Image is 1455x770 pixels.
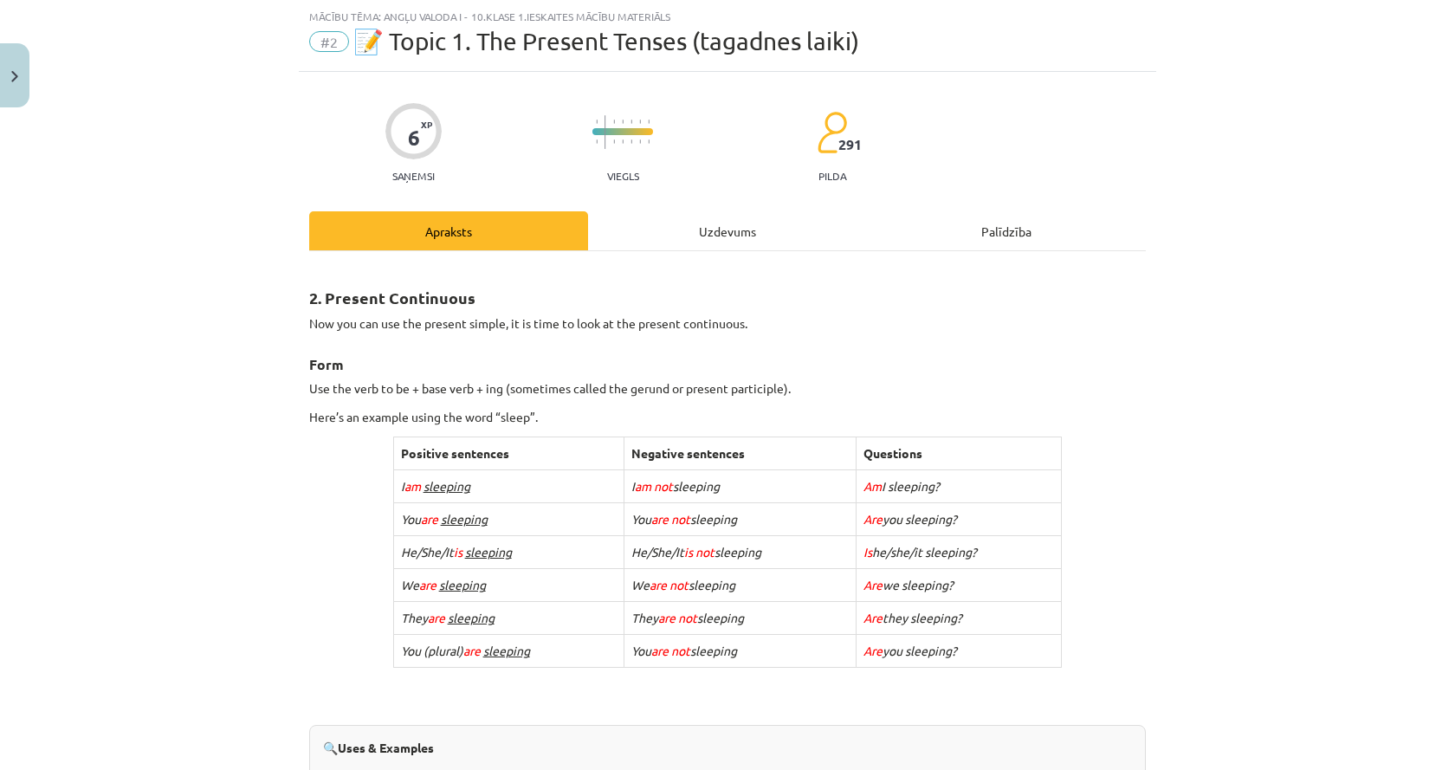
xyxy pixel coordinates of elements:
[631,610,744,625] i: They sleeping
[863,478,940,494] i: I sleeping?
[631,544,761,560] i: He/She/It sleeping
[401,511,488,527] i: You
[428,610,445,625] span: are
[401,544,512,560] i: He/She/It
[448,610,495,625] u: sleeping
[465,544,512,560] u: sleeping
[588,211,867,250] div: Uzdevums
[651,643,690,658] span: are not
[401,643,530,658] i: You (plural)
[631,577,735,592] i: We sleeping
[817,111,847,154] img: students-c634bb4e5e11cddfef0936a35e636f08e4e9abd3cc4e673bd6f9a4125e45ecb1.svg
[639,120,641,124] img: icon-short-line-57e1e144782c952c97e751825c79c345078a6d821885a25fce030b3d8c18986b.svg
[630,120,632,124] img: icon-short-line-57e1e144782c952c97e751825c79c345078a6d821885a25fce030b3d8c18986b.svg
[309,288,475,307] strong: 2. Present Continuous
[419,577,436,592] span: are
[639,139,641,144] img: icon-short-line-57e1e144782c952c97e751825c79c345078a6d821885a25fce030b3d8c18986b.svg
[631,511,737,527] i: You sleeping
[607,170,639,182] p: Viegls
[421,120,432,129] span: XP
[441,511,488,527] u: sleeping
[323,739,1132,757] p: 🔍
[863,577,954,592] i: we sleeping?
[863,478,882,494] span: Am
[605,115,606,149] img: icon-long-line-d9ea69661e0d244f92f715978eff75569469978d946b2353a9bb055b3ed8787d.svg
[684,544,715,560] span: is not
[622,139,624,144] img: icon-short-line-57e1e144782c952c97e751825c79c345078a6d821885a25fce030b3d8c18986b.svg
[454,544,462,560] span: is
[353,27,859,55] span: 📝 Topic 1. The Present Tenses (tagadnes laiki)
[483,643,530,658] u: sleeping
[863,544,872,560] span: Is
[309,31,349,52] span: #2
[401,478,470,494] i: I
[648,120,650,124] img: icon-short-line-57e1e144782c952c97e751825c79c345078a6d821885a25fce030b3d8c18986b.svg
[863,643,957,658] i: you sleeping?
[863,511,957,527] i: you sleeping?
[385,170,442,182] p: Saņemsi
[635,478,673,494] span: am not
[867,211,1146,250] div: Palīdzība
[408,126,420,150] div: 6
[596,139,598,144] img: icon-short-line-57e1e144782c952c97e751825c79c345078a6d821885a25fce030b3d8c18986b.svg
[613,120,615,124] img: icon-short-line-57e1e144782c952c97e751825c79c345078a6d821885a25fce030b3d8c18986b.svg
[421,511,438,527] span: are
[648,139,650,144] img: icon-short-line-57e1e144782c952c97e751825c79c345078a6d821885a25fce030b3d8c18986b.svg
[463,643,481,658] span: are
[338,740,434,755] strong: Uses & Examples
[658,610,697,625] span: are not
[631,478,720,494] i: I sleeping
[309,10,1146,23] div: Mācību tēma: Angļu valoda i - 10.klase 1.ieskaites mācību materiāls
[309,355,344,373] strong: Form
[309,379,1146,398] p: Use the verb to be + base verb + ing (sometimes called the gerund or present participle).
[424,478,470,494] u: sleeping
[818,170,846,182] p: pilda
[651,511,690,527] span: are not
[401,610,495,625] i: They
[630,139,632,144] img: icon-short-line-57e1e144782c952c97e751825c79c345078a6d821885a25fce030b3d8c18986b.svg
[613,139,615,144] img: icon-short-line-57e1e144782c952c97e751825c79c345078a6d821885a25fce030b3d8c18986b.svg
[863,610,962,625] i: they sleeping?
[401,577,486,592] i: We
[393,437,624,470] th: Positive sentences
[650,577,689,592] span: are not
[863,544,977,560] i: he/she/it sleeping?
[838,137,862,152] span: 291
[863,577,883,592] span: Are
[863,511,883,527] span: Are
[309,211,588,250] div: Apraksts
[631,643,737,658] i: You sleeping
[309,408,1146,426] p: Here’s an example using the word “sleep”.
[439,577,486,592] u: sleeping
[624,437,856,470] th: Negative sentences
[863,643,883,658] span: Are
[856,437,1062,470] th: Questions
[11,71,18,82] img: icon-close-lesson-0947bae3869378f0d4975bcd49f059093ad1ed9edebbc8119c70593378902aed.svg
[622,120,624,124] img: icon-short-line-57e1e144782c952c97e751825c79c345078a6d821885a25fce030b3d8c18986b.svg
[404,478,421,494] span: am
[596,120,598,124] img: icon-short-line-57e1e144782c952c97e751825c79c345078a6d821885a25fce030b3d8c18986b.svg
[309,314,1146,333] p: Now you can use the present simple, it is time to look at the present continuous.
[863,610,883,625] span: Are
